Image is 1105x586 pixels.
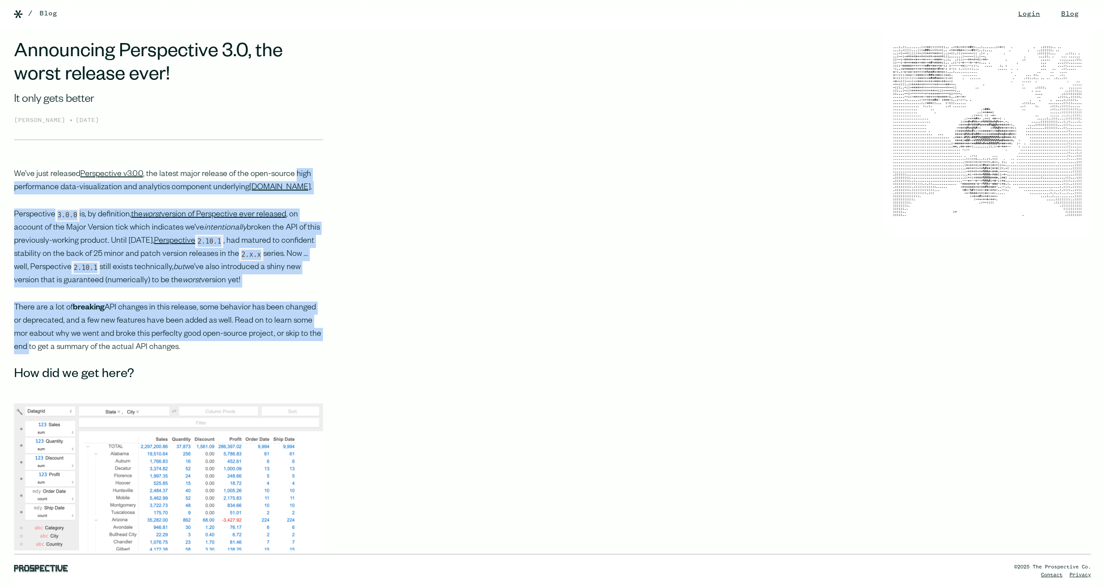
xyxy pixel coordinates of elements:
[14,168,323,194] p: We’ve just released , the latest major release of the open-source high performance data-visualiza...
[143,211,161,219] em: worst
[69,115,73,126] div: •
[1014,563,1091,571] div: ©2025 The Prospective Co.
[73,304,104,313] strong: breaking
[14,116,69,126] div: [PERSON_NAME]
[131,211,286,219] a: theworstversion of Perspective ever released
[173,263,185,272] em: but
[39,8,57,19] a: Blog
[72,262,100,274] code: 2.10.1
[249,183,311,192] a: [DOMAIN_NAME]
[1041,572,1062,578] a: Contact
[14,42,323,89] h1: Announcing Perspective 3.0, the worst release ever!
[1069,572,1091,578] a: Privacy
[80,170,143,179] a: Perspective v3.0.0
[14,302,323,354] p: There are a lot of API changes in this release, some behavior has been changed or deprecated, and...
[204,224,247,233] em: intentionally
[28,8,32,19] div: /
[154,237,223,246] a: Perspective2.10.1
[75,116,99,126] div: [DATE]
[183,277,201,285] em: worst
[14,368,323,382] h3: How did we get here?
[239,248,263,261] code: 2.x.x
[55,209,79,222] code: 3.0.0
[195,235,223,248] code: 2.10.1
[14,209,323,288] p: Perspective is, by definition, , on account of the Major Version tick which indicates we’ve broke...
[14,92,323,108] div: It only gets better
